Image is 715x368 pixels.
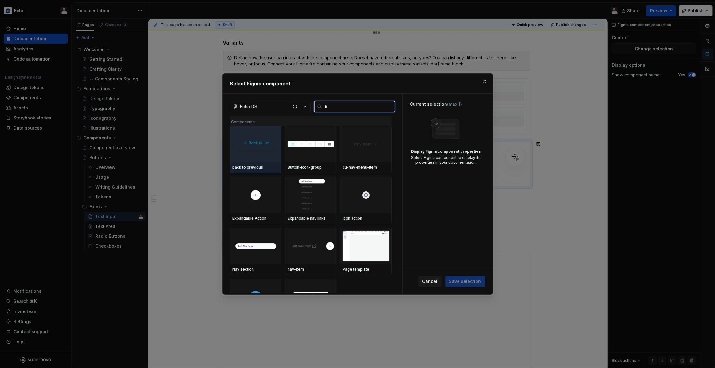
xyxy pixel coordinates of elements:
div: Page template [343,267,389,272]
div: Components [230,116,392,126]
div: Echo DS [240,104,257,110]
div: Expandable nav links [288,216,334,221]
span: Cancel [422,278,438,284]
div: Button-icon-group [288,165,334,170]
button: Echo DS [230,101,311,112]
h2: Select Figma component [230,80,485,87]
div: Display Figma component properties [410,149,482,154]
div: Nav section [233,267,279,272]
div: Current selection [410,101,482,107]
div: Expandable Action [233,216,279,221]
span: (max 1) [447,101,462,107]
div: Icon action [343,216,389,221]
div: cu-nav-menu-item [343,165,389,170]
button: Cancel [418,276,442,287]
div: Select Figma component to display its properties in your documentation. [410,155,482,165]
div: back to previous [233,165,279,170]
div: nav-item [288,267,334,272]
